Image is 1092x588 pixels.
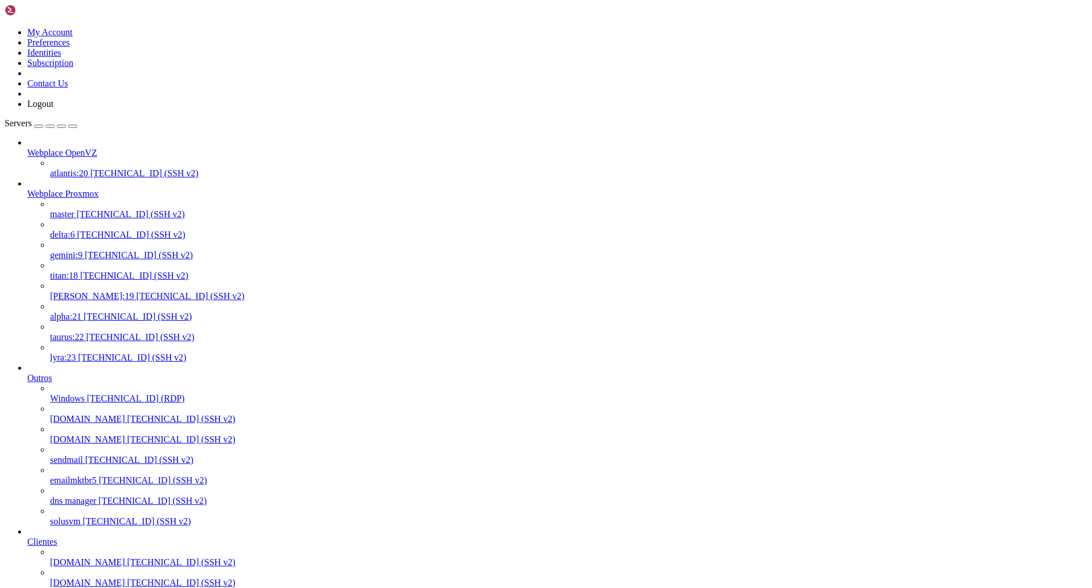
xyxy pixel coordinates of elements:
li: [DOMAIN_NAME] [TECHNICAL_ID] (SSH v2) [50,547,1087,568]
li: delta:6 [TECHNICAL_ID] (SSH v2) [50,220,1087,240]
a: delta:6 [TECHNICAL_ID] (SSH v2) [50,230,1087,240]
li: alpha:21 [TECHNICAL_ID] (SSH v2) [50,301,1087,322]
a: [DOMAIN_NAME] [TECHNICAL_ID] (SSH v2) [50,414,1087,424]
span: [TECHNICAL_ID] (SSH v2) [99,475,207,485]
li: solusvm [TECHNICAL_ID] (SSH v2) [50,506,1087,527]
span: [DOMAIN_NAME] [50,414,125,424]
a: Servers [5,118,77,128]
span: [DOMAIN_NAME] [50,557,125,567]
li: [DOMAIN_NAME] [TECHNICAL_ID] (SSH v2) [50,424,1087,445]
li: emailmktbr5 [TECHNICAL_ID] (SSH v2) [50,465,1087,486]
span: [TECHNICAL_ID] (RDP) [87,394,185,403]
a: Contact Us [27,78,68,88]
span: Outros [27,373,52,383]
span: lyra:23 [50,353,76,362]
span: gemini:9 [50,250,82,260]
a: atlantis:20 [TECHNICAL_ID] (SSH v2) [50,168,1087,179]
a: [DOMAIN_NAME] [TECHNICAL_ID] (SSH v2) [50,578,1087,588]
li: dns manager [TECHNICAL_ID] (SSH v2) [50,486,1087,506]
li: Webplace Proxmox [27,179,1087,363]
img: Shellngn [5,5,70,16]
a: Webplace OpenVZ [27,148,1087,158]
span: [DOMAIN_NAME] [50,434,125,444]
li: Windows [TECHNICAL_ID] (RDP) [50,383,1087,404]
a: gemini:9 [TECHNICAL_ID] (SSH v2) [50,250,1087,260]
span: atlantis:20 [50,168,88,178]
span: taurus:22 [50,332,84,342]
a: Preferences [27,38,70,47]
span: Clientes [27,537,57,546]
a: titan:18 [TECHNICAL_ID] (SSH v2) [50,271,1087,281]
li: atlantis:20 [TECHNICAL_ID] (SSH v2) [50,158,1087,179]
a: alpha:21 [TECHNICAL_ID] (SSH v2) [50,312,1087,322]
span: [TECHNICAL_ID] (SSH v2) [80,271,188,280]
span: [TECHNICAL_ID] (SSH v2) [85,250,193,260]
li: Webplace OpenVZ [27,138,1087,179]
span: [TECHNICAL_ID] (SSH v2) [136,291,245,301]
span: [TECHNICAL_ID] (SSH v2) [86,332,195,342]
span: [TECHNICAL_ID] (SSH v2) [77,209,185,219]
span: master [50,209,75,219]
a: solusvm [TECHNICAL_ID] (SSH v2) [50,516,1087,527]
span: [TECHNICAL_ID] (SSH v2) [127,434,235,444]
li: sendmail [TECHNICAL_ID] (SSH v2) [50,445,1087,465]
a: taurus:22 [TECHNICAL_ID] (SSH v2) [50,332,1087,342]
span: [TECHNICAL_ID] (SSH v2) [84,312,192,321]
a: [DOMAIN_NAME] [TECHNICAL_ID] (SSH v2) [50,557,1087,568]
span: [TECHNICAL_ID] (SSH v2) [77,230,185,239]
a: sendmail [TECHNICAL_ID] (SSH v2) [50,455,1087,465]
a: [DOMAIN_NAME] [TECHNICAL_ID] (SSH v2) [50,434,1087,445]
li: titan:18 [TECHNICAL_ID] (SSH v2) [50,260,1087,281]
a: lyra:23 [TECHNICAL_ID] (SSH v2) [50,353,1087,363]
a: [PERSON_NAME]:19 [TECHNICAL_ID] (SSH v2) [50,291,1087,301]
span: [PERSON_NAME]:19 [50,291,134,301]
a: Clientes [27,537,1087,547]
a: My Account [27,27,73,37]
span: [DOMAIN_NAME] [50,578,125,587]
li: master [TECHNICAL_ID] (SSH v2) [50,199,1087,220]
span: [TECHNICAL_ID] (SSH v2) [90,168,198,178]
span: [TECHNICAL_ID] (SSH v2) [127,414,235,424]
a: Outros [27,373,1087,383]
li: taurus:22 [TECHNICAL_ID] (SSH v2) [50,322,1087,342]
span: alpha:21 [50,312,81,321]
span: [TECHNICAL_ID] (SSH v2) [127,557,235,567]
span: [TECHNICAL_ID] (SSH v2) [127,578,235,587]
a: emailmktbr5 [TECHNICAL_ID] (SSH v2) [50,475,1087,486]
span: emailmktbr5 [50,475,97,485]
a: Logout [27,99,53,109]
span: Webplace Proxmox [27,189,98,198]
span: [TECHNICAL_ID] (SSH v2) [82,516,191,526]
li: gemini:9 [TECHNICAL_ID] (SSH v2) [50,240,1087,260]
span: sendmail [50,455,83,465]
span: Windows [50,394,85,403]
a: Webplace Proxmox [27,189,1087,199]
a: Windows [TECHNICAL_ID] (RDP) [50,394,1087,404]
a: master [TECHNICAL_ID] (SSH v2) [50,209,1087,220]
span: solusvm [50,516,80,526]
span: Servers [5,118,32,128]
li: [PERSON_NAME]:19 [TECHNICAL_ID] (SSH v2) [50,281,1087,301]
span: dns manager [50,496,96,506]
span: [TECHNICAL_ID] (SSH v2) [78,353,186,362]
a: Identities [27,48,61,57]
a: dns manager [TECHNICAL_ID] (SSH v2) [50,496,1087,506]
span: titan:18 [50,271,78,280]
a: Subscription [27,58,73,68]
li: [DOMAIN_NAME] [TECHNICAL_ID] (SSH v2) [50,404,1087,424]
span: [TECHNICAL_ID] (SSH v2) [85,455,193,465]
span: Webplace OpenVZ [27,148,97,158]
span: [TECHNICAL_ID] (SSH v2) [98,496,206,506]
span: delta:6 [50,230,75,239]
li: [DOMAIN_NAME] [TECHNICAL_ID] (SSH v2) [50,568,1087,588]
li: lyra:23 [TECHNICAL_ID] (SSH v2) [50,342,1087,363]
li: Outros [27,363,1087,527]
